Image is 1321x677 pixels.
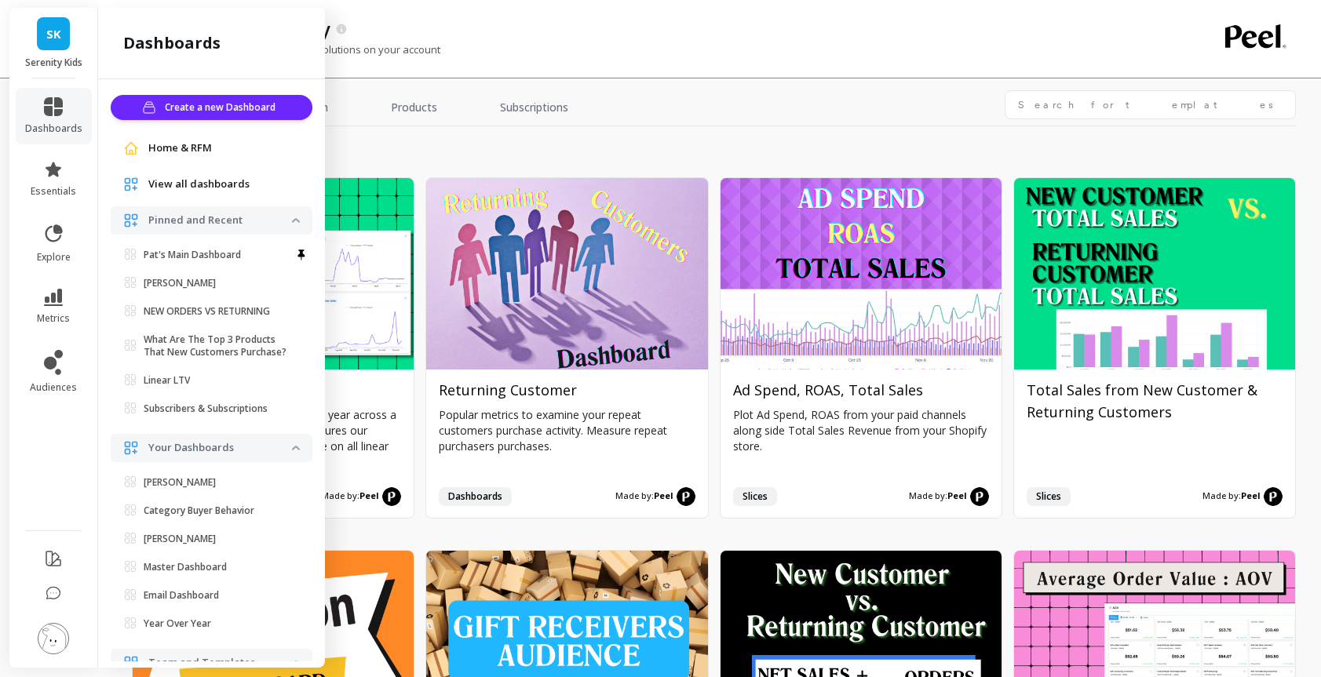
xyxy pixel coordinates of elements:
[148,440,292,456] p: Your Dashboards
[37,312,70,325] span: metrics
[123,177,139,192] img: navigation item icon
[38,623,69,654] img: profile picture
[144,402,268,415] p: Subscribers & Subscriptions
[372,90,456,126] a: Products
[148,177,250,192] span: View all dashboards
[144,504,254,517] p: Category Buyer Behavior
[292,446,300,450] img: down caret icon
[123,140,139,156] img: navigation item icon
[292,661,300,665] img: down caret icon
[123,213,139,228] img: navigation item icon
[144,533,216,545] p: [PERSON_NAME]
[1005,90,1296,119] input: Search for templates
[144,333,292,359] p: What Are The Top 3 Products That New Customers Purchase?
[25,56,82,69] p: Serenity Kids
[37,251,71,264] span: explore
[144,589,219,602] p: Email Dashboard
[144,617,211,630] p: Year Over Year
[111,95,312,120] button: Create a new Dashboard
[132,142,1296,164] h2: growth
[144,305,270,318] p: NEW ORDERS VS RETURNING
[165,100,280,115] span: Create a new Dashboard
[132,90,587,126] nav: Tabs
[148,655,292,671] p: Team and Templates
[148,213,292,228] p: Pinned and Recent
[31,185,76,198] span: essentials
[148,140,212,156] span: Home & RFM
[144,277,216,289] p: [PERSON_NAME]
[481,90,587,126] a: Subscriptions
[25,122,82,135] span: dashboards
[30,381,77,394] span: audiences
[123,32,221,54] h2: dashboards
[144,374,190,387] p: Linear LTV
[292,218,300,223] img: down caret icon
[123,440,139,456] img: navigation item icon
[144,561,227,573] p: Master Dashboard
[123,655,139,671] img: navigation item icon
[148,177,300,192] a: View all dashboards
[144,476,216,489] p: [PERSON_NAME]
[144,249,241,261] p: Pat's Main Dashboard
[46,25,61,43] span: SK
